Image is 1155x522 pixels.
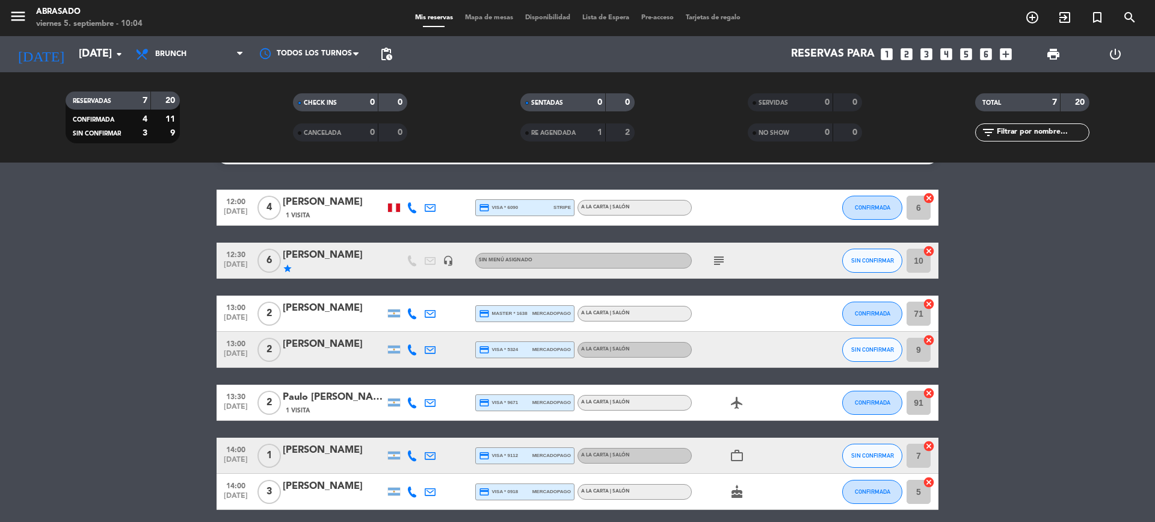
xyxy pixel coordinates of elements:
span: mercadopago [532,309,571,317]
span: CONFIRMADA [855,488,890,495]
span: print [1046,47,1061,61]
i: exit_to_app [1058,10,1072,25]
button: CONFIRMADA [842,302,902,326]
strong: 0 [398,98,405,107]
i: looks_one [879,46,895,62]
strong: 0 [370,98,375,107]
div: [PERSON_NAME] [283,194,385,210]
i: looks_6 [978,46,994,62]
span: 6 [257,249,281,273]
span: [DATE] [221,350,251,364]
button: CONFIRMADA [842,480,902,504]
i: looks_two [899,46,914,62]
div: [PERSON_NAME] [283,443,385,458]
i: looks_3 [919,46,934,62]
span: Mis reservas [409,14,459,21]
strong: 0 [825,128,830,137]
i: [DATE] [9,41,73,67]
div: Abrasado [36,6,143,18]
i: add_box [998,46,1014,62]
strong: 0 [825,98,830,107]
span: Disponibilidad [519,14,576,21]
span: [DATE] [221,314,251,328]
span: CONFIRMADA [855,310,890,317]
i: credit_card [479,450,490,461]
i: looks_4 [938,46,954,62]
span: Lista de Espera [576,14,635,21]
strong: 9 [170,129,177,137]
div: [PERSON_NAME] [283,337,385,352]
span: A la carta | Salón [581,400,630,405]
i: cancel [923,387,935,399]
span: CANCELADA [304,130,341,136]
i: credit_card [479,202,490,213]
span: 12:30 [221,247,251,261]
i: add_circle_outline [1025,10,1039,25]
span: SENTADAS [531,100,563,106]
span: 14:00 [221,442,251,456]
i: cancel [923,334,935,346]
span: A la carta | Salón [581,205,630,210]
span: [DATE] [221,261,251,275]
span: 13:00 [221,300,251,314]
span: visa * 6090 [479,202,518,213]
div: [PERSON_NAME] [283,479,385,494]
button: menu [9,7,27,30]
span: A la carta | Salón [581,453,630,458]
span: 4 [257,196,281,220]
span: [DATE] [221,403,251,417]
i: filter_list [981,125,996,140]
span: 3 [257,480,281,504]
strong: 20 [165,96,177,105]
div: viernes 5. septiembre - 10:04 [36,18,143,30]
strong: 0 [625,98,632,107]
i: cancel [923,440,935,452]
span: Mapa de mesas [459,14,519,21]
button: CONFIRMADA [842,196,902,220]
i: credit_card [479,397,490,408]
strong: 0 [852,98,860,107]
span: 14:00 [221,478,251,492]
button: CONFIRMADA [842,391,902,415]
i: cancel [923,192,935,204]
span: CHECK INS [304,100,337,106]
button: SIN CONFIRMAR [842,444,902,468]
span: SIN CONFIRMAR [851,452,894,459]
strong: 7 [1052,98,1057,107]
span: visa * 0918 [479,486,518,497]
span: mercadopago [532,488,571,496]
span: 12:00 [221,194,251,208]
span: mercadopago [532,399,571,406]
strong: 2 [625,128,632,137]
strong: 3 [143,129,147,137]
i: credit_card [479,486,490,497]
span: mercadopago [532,346,571,353]
span: visa * 9671 [479,397,518,408]
i: subject [712,253,726,268]
span: SIN CONFIRMAR [73,131,121,137]
i: headset_mic [443,255,454,266]
i: cancel [923,298,935,310]
input: Filtrar por nombre... [996,126,1089,139]
span: TOTAL [982,100,1001,106]
i: menu [9,7,27,25]
span: pending_actions [379,47,393,61]
div: LOG OUT [1084,36,1146,72]
i: cancel [923,476,935,488]
span: NO SHOW [759,130,789,136]
span: 1 Visita [286,406,310,415]
button: SIN CONFIRMAR [842,249,902,273]
span: 2 [257,302,281,326]
span: Pre-acceso [635,14,680,21]
span: stripe [553,204,571,211]
span: RESERVADAS [73,98,111,104]
i: cancel [923,245,935,257]
strong: 0 [852,128,860,137]
i: power_settings_new [1108,47,1123,61]
i: cake [730,485,744,499]
span: Reservas para [791,48,875,60]
span: master * 1638 [479,308,528,319]
span: 2 [257,338,281,362]
strong: 20 [1075,98,1087,107]
strong: 0 [370,128,375,137]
